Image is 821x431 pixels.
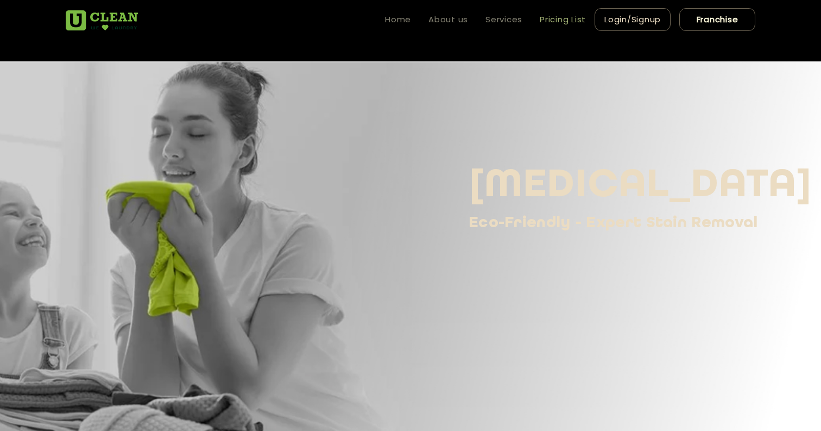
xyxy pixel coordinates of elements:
[428,13,468,26] a: About us
[469,162,763,211] h3: [MEDICAL_DATA]
[595,8,671,31] a: Login/Signup
[469,211,763,235] h3: Eco-Friendly - Expert Stain Removal
[540,13,586,26] a: Pricing List
[679,8,755,31] a: Franchise
[485,13,522,26] a: Services
[66,10,138,30] img: UClean Laundry and Dry Cleaning
[385,13,411,26] a: Home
